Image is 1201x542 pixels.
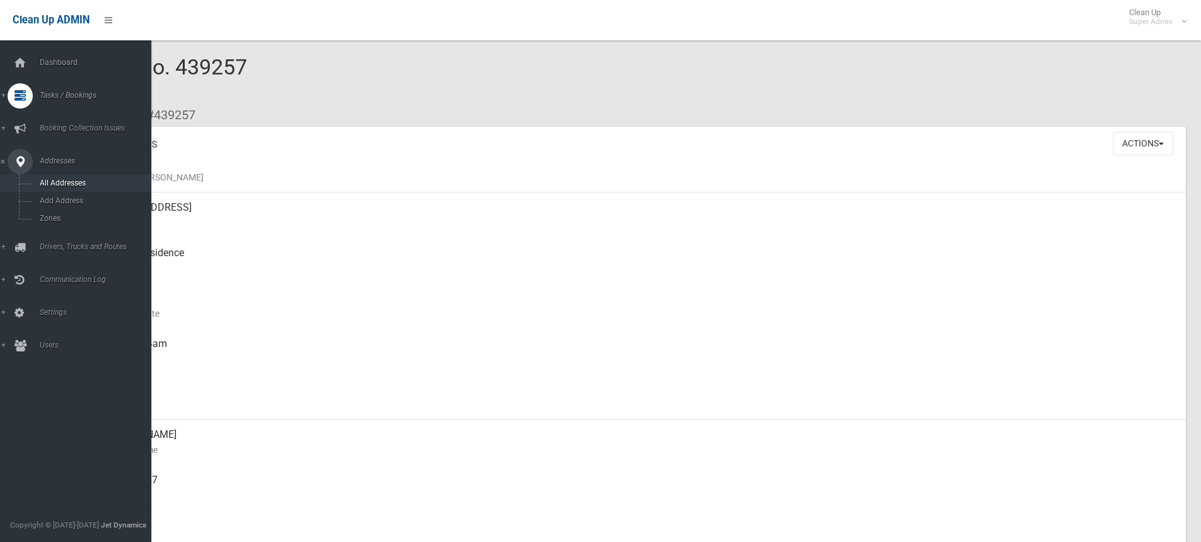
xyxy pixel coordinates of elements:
[36,308,161,317] span: Settings
[101,351,1176,367] small: Collected At
[36,91,161,100] span: Tasks / Bookings
[101,488,1176,503] small: Mobile
[10,521,99,529] span: Copyright © [DATE]-[DATE]
[101,283,1176,329] div: [DATE]
[137,103,195,127] li: #439257
[101,238,1176,283] div: Front of Residence
[101,420,1176,465] div: [PERSON_NAME]
[101,465,1176,510] div: 0414155567
[1129,17,1173,27] small: Super Admin
[101,329,1176,374] div: [DATE] 6:24am
[36,156,161,165] span: Addresses
[36,275,161,284] span: Communication Log
[36,58,161,67] span: Dashboard
[36,341,161,350] span: Users
[101,170,1176,185] small: Name of [PERSON_NAME]
[101,306,1176,321] small: Collection Date
[101,192,1176,238] div: [STREET_ADDRESS]
[36,124,161,133] span: Booking Collection Issues
[101,374,1176,420] div: [DATE]
[13,14,90,26] span: Clean Up ADMIN
[101,521,146,529] strong: Jet Dynamics
[36,179,150,187] span: All Addresses
[101,261,1176,276] small: Pickup Point
[36,214,150,223] span: Zones
[36,242,161,251] span: Drivers, Trucks and Routes
[1113,132,1173,155] button: Actions
[101,215,1176,230] small: Address
[36,196,150,205] span: Add Address
[101,397,1176,412] small: Zone
[55,54,247,103] span: Booking No. 439257
[1123,8,1185,27] span: Clean Up
[101,442,1176,457] small: Contact Name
